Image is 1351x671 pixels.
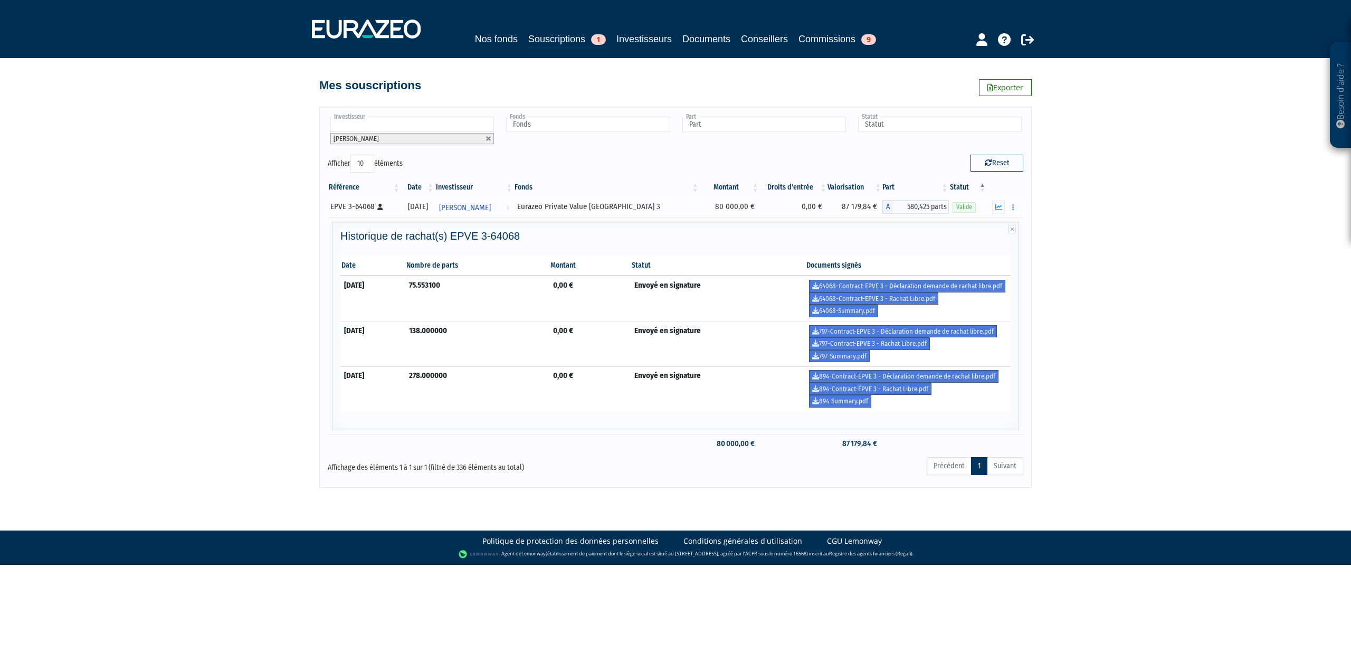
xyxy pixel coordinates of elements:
select: Afficheréléments [350,155,374,173]
a: 64068-Summary.pdf [809,305,878,317]
th: Documents signés [805,256,1011,276]
th: Date [340,256,405,276]
a: Lemonway [521,551,546,557]
div: A - Eurazeo Private Value Europe 3 [882,200,949,214]
td: 0,00 € [549,366,631,411]
span: Valide [953,202,976,212]
th: Part: activer pour trier la colonne par ordre croissant [882,178,949,196]
button: Reset [971,155,1023,172]
a: 894-Contract-EPVE 3 - Déclaration demande de rachat libre.pdf [809,370,998,383]
td: 0,00 € [549,276,631,321]
a: Exporter [979,79,1032,96]
th: Nombre de parts [405,256,549,276]
td: 138.000000 [405,321,549,366]
div: Eurazeo Private Value [GEOGRAPHIC_DATA] 3 [517,201,696,212]
th: Montant: activer pour trier la colonne par ordre croissant [700,178,760,196]
a: 797-Contract-EPVE 3 - Déclaration demande de rachat libre.pdf [809,325,997,338]
h4: Historique de rachat(s) EPVE 3-64068 [340,230,1011,242]
th: Investisseur: activer pour trier la colonne par ordre croissant [435,178,514,196]
span: 580,425 parts [893,200,949,214]
a: 1 [971,457,987,475]
th: Date: activer pour trier la colonne par ordre croissant [401,178,435,196]
a: Investisseurs [616,32,672,46]
td: 0,00 € [760,196,828,218]
div: Affichage des éléments 1 à 1 sur 1 (filtré de 336 éléments au total) [328,456,608,473]
a: Souscriptions1 [528,32,606,48]
td: Envoyé en signature [631,366,806,411]
a: 797-Contract-EPVE 3 - Rachat Libre.pdf [809,337,930,350]
td: 80 000,00 € [700,434,760,453]
th: Référence : activer pour trier la colonne par ordre croissant [328,178,401,196]
a: Conseillers [741,32,788,46]
span: A [882,200,893,214]
td: 278.000000 [405,366,549,411]
img: 1732889491-logotype_eurazeo_blanc_rvb.png [312,20,421,39]
div: - Agent de (établissement de paiement dont le siège social est situé au [STREET_ADDRESS], agréé p... [11,549,1340,560]
a: Registre des agents financiers (Regafi) [829,551,912,557]
td: 87 179,84 € [827,196,882,218]
img: logo-lemonway.png [459,549,499,560]
a: Commissions9 [798,32,876,46]
a: [PERSON_NAME] [435,196,514,218]
i: Voir l'investisseur [506,198,509,218]
p: Besoin d'aide ? [1335,48,1347,143]
td: 75.553100 [405,276,549,321]
div: [DATE] [405,201,431,212]
a: 64068-Contract-EPVE 3 - Déclaration demande de rachat libre.pdf [809,280,1005,292]
span: 1 [591,34,606,45]
a: Politique de protection des données personnelles [482,536,659,546]
td: [DATE] [340,321,405,366]
th: Droits d'entrée: activer pour trier la colonne par ordre croissant [760,178,828,196]
th: Valorisation: activer pour trier la colonne par ordre croissant [827,178,882,196]
td: 0,00 € [549,321,631,366]
span: [PERSON_NAME] [439,198,491,218]
a: Nos fonds [475,32,518,46]
td: 80 000,00 € [700,196,760,218]
td: [DATE] [340,366,405,411]
td: [DATE] [340,276,405,321]
a: 894-Summary.pdf [809,395,871,408]
th: Statut [631,256,806,276]
td: Envoyé en signature [631,321,806,366]
th: Montant [549,256,631,276]
span: [PERSON_NAME] [334,135,379,143]
div: EPVE 3-64068 [330,201,397,212]
a: 797-Summary.pdf [809,350,870,363]
a: CGU Lemonway [827,536,882,546]
h4: Mes souscriptions [319,79,421,92]
i: [Français] Personne physique [377,204,383,210]
td: 87 179,84 € [827,434,882,453]
span: 9 [861,34,876,45]
a: Documents [682,32,730,46]
th: Statut : activer pour trier la colonne par ordre d&eacute;croissant [949,178,987,196]
a: 894-Contract-EPVE 3 - Rachat Libre.pdf [809,383,931,395]
td: Envoyé en signature [631,276,806,321]
a: 64068-Contract-EPVE 3 - Rachat Libre.pdf [809,292,938,305]
th: Fonds: activer pour trier la colonne par ordre croissant [513,178,699,196]
label: Afficher éléments [328,155,403,173]
a: Conditions générales d'utilisation [683,536,802,546]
